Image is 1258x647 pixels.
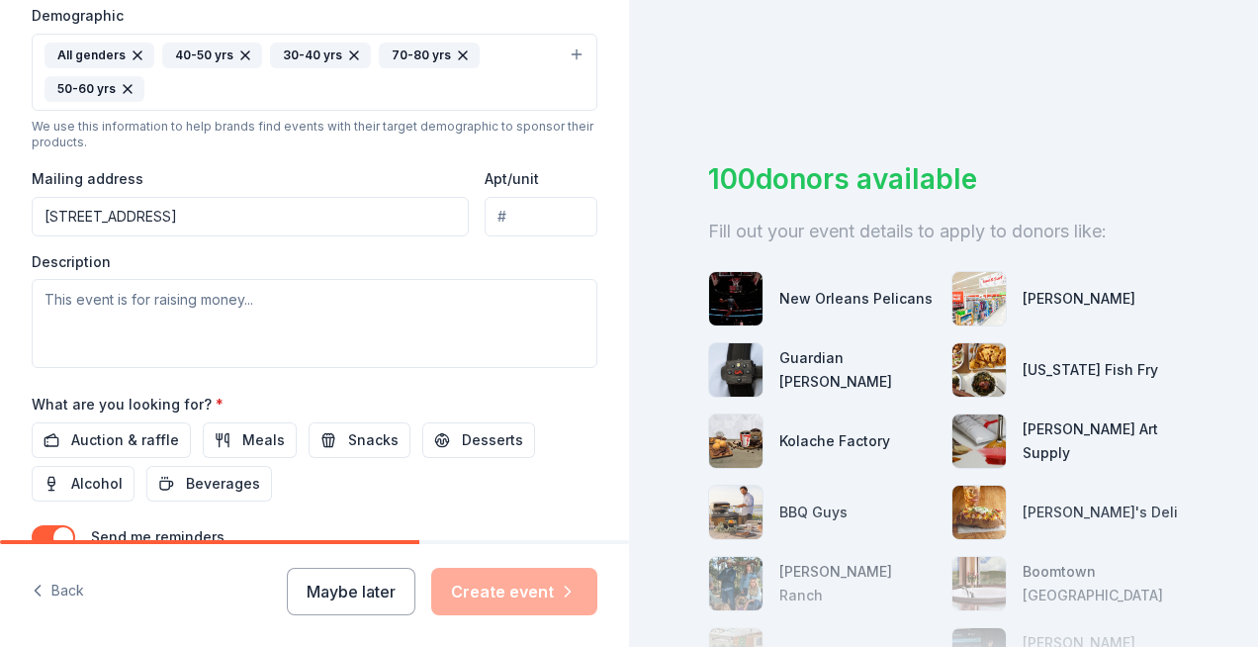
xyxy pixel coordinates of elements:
label: Send me reminders [91,528,225,545]
div: Kolache Factory [779,429,890,453]
img: photo for Kolache Factory [709,415,763,468]
label: Demographic [32,6,124,26]
div: 100 donors available [708,158,1179,200]
input: Enter a US address [32,197,469,236]
div: New Orleans Pelicans [779,287,933,311]
button: All genders40-50 yrs30-40 yrs70-80 yrs50-60 yrs [32,34,597,111]
img: photo for Louisiana Fish Fry [952,343,1006,397]
button: Snacks [309,422,410,458]
label: Mailing address [32,169,143,189]
button: Alcohol [32,466,135,502]
span: Desserts [462,428,523,452]
span: Alcohol [71,472,123,496]
img: photo for New Orleans Pelicans [709,272,763,325]
button: Maybe later [287,568,415,615]
label: What are you looking for? [32,395,224,415]
button: Desserts [422,422,535,458]
div: [PERSON_NAME] [1023,287,1135,311]
div: Guardian [PERSON_NAME] [779,346,936,394]
div: 70-80 yrs [379,43,480,68]
div: 50-60 yrs [45,76,144,102]
label: Apt/unit [485,169,539,189]
div: All genders [45,43,154,68]
div: [US_STATE] Fish Fry [1023,358,1158,382]
div: We use this information to help brands find events with their target demographic to sponsor their... [32,119,597,150]
span: Beverages [186,472,260,496]
img: photo for Winn-Dixie [952,272,1006,325]
button: Beverages [146,466,272,502]
div: Fill out your event details to apply to donors like: [708,216,1179,247]
button: Meals [203,422,297,458]
span: Snacks [348,428,399,452]
div: 30-40 yrs [270,43,371,68]
div: [PERSON_NAME] Art Supply [1023,417,1179,465]
button: Back [32,571,84,612]
div: 40-50 yrs [162,43,262,68]
label: Description [32,252,111,272]
button: Auction & raffle [32,422,191,458]
img: photo for Guardian Angel Device [709,343,763,397]
span: Auction & raffle [71,428,179,452]
span: Meals [242,428,285,452]
img: photo for Trekell Art Supply [952,415,1006,468]
input: # [485,197,597,236]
